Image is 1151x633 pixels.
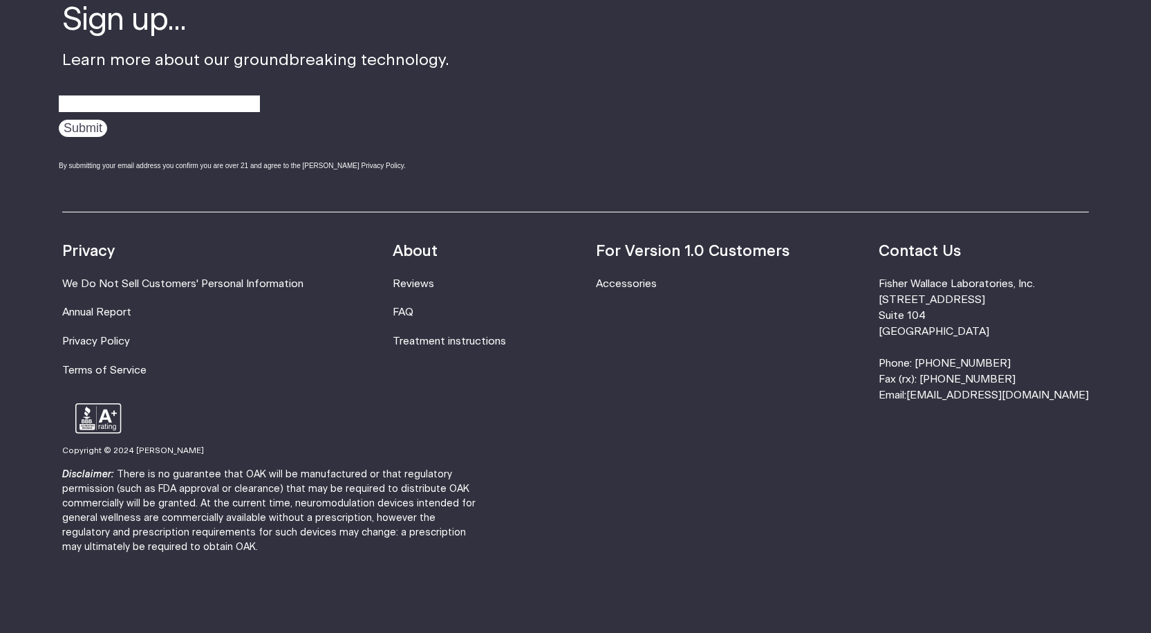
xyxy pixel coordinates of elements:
[393,244,438,259] strong: About
[62,336,130,347] a: Privacy Policy
[393,336,506,347] a: Treatment instructions
[62,307,131,318] a: Annual Report
[879,244,961,259] strong: Contact Us
[596,244,789,259] strong: For Version 1.0 Customers
[62,468,485,554] p: There is no guarantee that OAK will be manufactured or that regulatory permission (such as FDA ap...
[62,244,115,259] strong: Privacy
[906,390,1089,401] a: [EMAIL_ADDRESS][DOMAIN_NAME]
[879,276,1089,404] li: Fisher Wallace Laboratories, Inc. [STREET_ADDRESS] Suite 104 [GEOGRAPHIC_DATA] Phone: [PHONE_NUMB...
[59,120,107,137] input: Submit
[393,307,413,318] a: FAQ
[62,447,204,455] small: Copyright © 2024 [PERSON_NAME]
[596,279,657,289] a: Accessories
[59,160,449,171] div: By submitting your email address you confirm you are over 21 and agree to the [PERSON_NAME] Priva...
[62,365,147,376] a: Terms of Service
[62,470,114,479] strong: Disclaimer:
[62,279,303,289] a: We Do Not Sell Customers' Personal Information
[393,279,434,289] a: Reviews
